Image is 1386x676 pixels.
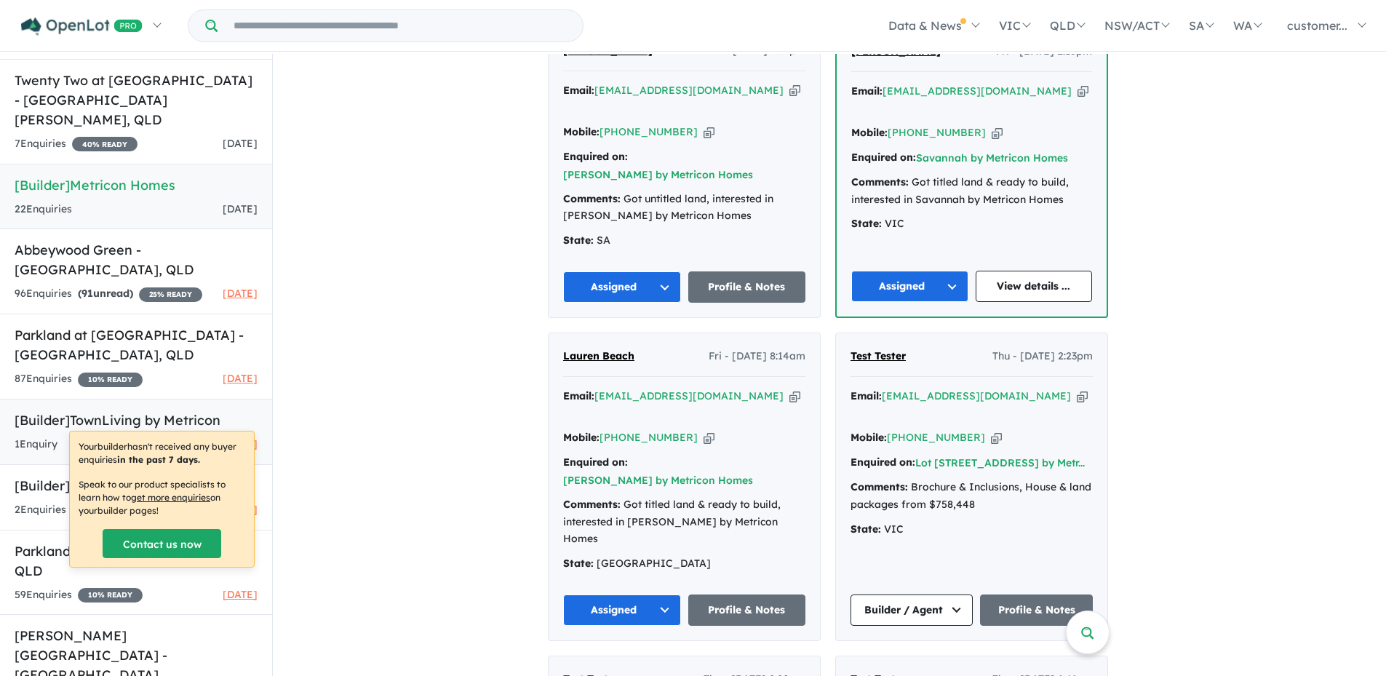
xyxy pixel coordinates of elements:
a: [EMAIL_ADDRESS][DOMAIN_NAME] [882,389,1071,402]
a: [EMAIL_ADDRESS][DOMAIN_NAME] [594,84,784,97]
span: Thu - [DATE] 2:23pm [992,348,1093,365]
div: [GEOGRAPHIC_DATA] [563,555,805,573]
span: [DATE] [223,137,258,150]
button: Copy [789,389,800,404]
div: Brochure & Inclusions, House & land packages from $758,448 [851,479,1093,514]
strong: State: [563,234,594,247]
span: [DATE] [223,372,258,385]
button: [PERSON_NAME] by Metricon Homes [563,473,753,488]
span: [DATE] [223,588,258,601]
div: SA [563,232,805,250]
span: [PERSON_NAME] [851,44,941,57]
strong: State: [563,557,594,570]
button: Assigned [851,271,968,302]
b: in the past 7 days. [117,454,200,465]
u: get more enquiries [131,492,210,503]
span: [DATE] [223,202,258,215]
strong: Comments: [563,498,621,511]
span: [PERSON_NAME] [563,44,653,57]
a: Contact us now [103,529,221,558]
div: 2 Enquir ies [15,501,66,519]
a: [EMAIL_ADDRESS][DOMAIN_NAME] [883,84,1072,98]
button: Copy [789,83,800,98]
strong: Enquired on: [563,150,628,163]
div: 59 Enquir ies [15,586,143,604]
strong: Comments: [851,480,908,493]
span: 91 [81,287,93,300]
button: Copy [991,430,1002,445]
h5: Twenty Two at [GEOGRAPHIC_DATA] - [GEOGRAPHIC_DATA][PERSON_NAME] , QLD [15,71,258,130]
a: View details ... [976,271,1093,302]
div: VIC [851,521,1093,538]
a: Test Tester [851,348,906,365]
h5: [Builder] Metricon Homes [15,175,258,195]
a: [PERSON_NAME] by Metricon Homes [563,168,753,181]
strong: ( unread) [78,287,133,300]
div: VIC [851,215,1092,233]
button: [PERSON_NAME] by Metricon Homes [563,167,753,183]
a: [PHONE_NUMBER] [887,431,985,444]
a: Lauren Beach [563,348,634,365]
strong: Mobile: [563,125,600,138]
button: Copy [1078,84,1088,99]
div: 7 Enquir ies [15,135,138,153]
a: [PHONE_NUMBER] [888,126,986,139]
button: Builder / Agent [851,595,973,626]
strong: Enquired on: [563,456,628,469]
span: 10 % READY [78,588,143,603]
strong: Comments: [851,175,909,188]
a: [PERSON_NAME] by Metricon Homes [563,474,753,487]
p: Speak to our product specialists to learn how to on your builder pages ! [79,478,245,517]
img: Openlot PRO Logo White [21,17,143,36]
h5: Parkland at [GEOGRAPHIC_DATA] - [GEOGRAPHIC_DATA] , QLD [15,325,258,365]
span: 25 % READY [139,287,202,302]
button: Assigned [563,271,681,303]
a: Lot [STREET_ADDRESS] by Metr... [915,456,1085,469]
span: Lauren Beach [563,349,634,362]
strong: State: [851,217,882,230]
span: Test Tester [851,349,906,362]
span: Fri - [DATE] 8:14am [709,348,805,365]
span: [DATE] [223,287,258,300]
div: 22 Enquir ies [15,201,72,218]
h5: Abbeywood Green - [GEOGRAPHIC_DATA] , QLD [15,240,258,279]
div: Got titled land & ready to build, interested in Savannah by Metricon Homes [851,174,1092,209]
button: Copy [1077,389,1088,404]
strong: Email: [563,389,594,402]
button: Copy [704,430,714,445]
div: Got titled land & ready to build, interested in [PERSON_NAME] by Metricon Homes [563,496,805,548]
div: Got untitled land, interested in [PERSON_NAME] by Metricon Homes [563,191,805,226]
a: Profile & Notes [688,595,806,626]
div: 96 Enquir ies [15,285,202,303]
strong: Mobile: [851,431,887,444]
strong: Comments: [563,192,621,205]
strong: Mobile: [563,431,600,444]
p: Your builder hasn't received any buyer enquiries [79,440,245,466]
strong: State: [851,522,881,536]
button: Savannah by Metricon Homes [916,151,1068,166]
h5: Parkland at [GEOGRAPHIC_DATA] , QLD [15,541,258,581]
h5: [Builder] HomeSolution by Metricon [15,476,258,496]
strong: Email: [851,84,883,98]
strong: Enquired on: [851,456,915,469]
button: Lot [STREET_ADDRESS] by Metr... [915,456,1085,471]
span: 40 % READY [72,137,138,151]
strong: Enquired on: [851,151,916,164]
a: Profile & Notes [980,595,1093,626]
span: 10 % READY [78,373,143,387]
a: [PHONE_NUMBER] [600,125,698,138]
strong: Email: [851,389,882,402]
strong: Mobile: [851,126,888,139]
button: Copy [704,124,714,140]
a: Profile & Notes [688,271,806,303]
a: Savannah by Metricon Homes [916,151,1068,164]
button: Copy [992,125,1003,140]
input: Try estate name, suburb, builder or developer [220,10,580,41]
button: Assigned [563,595,681,626]
h5: [Builder] TownLiving by Metricon [15,410,258,430]
strong: Email: [563,84,594,97]
span: customer... [1287,18,1347,33]
div: 87 Enquir ies [15,370,143,388]
div: 1 Enquir y [15,436,57,453]
a: [PHONE_NUMBER] [600,431,698,444]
